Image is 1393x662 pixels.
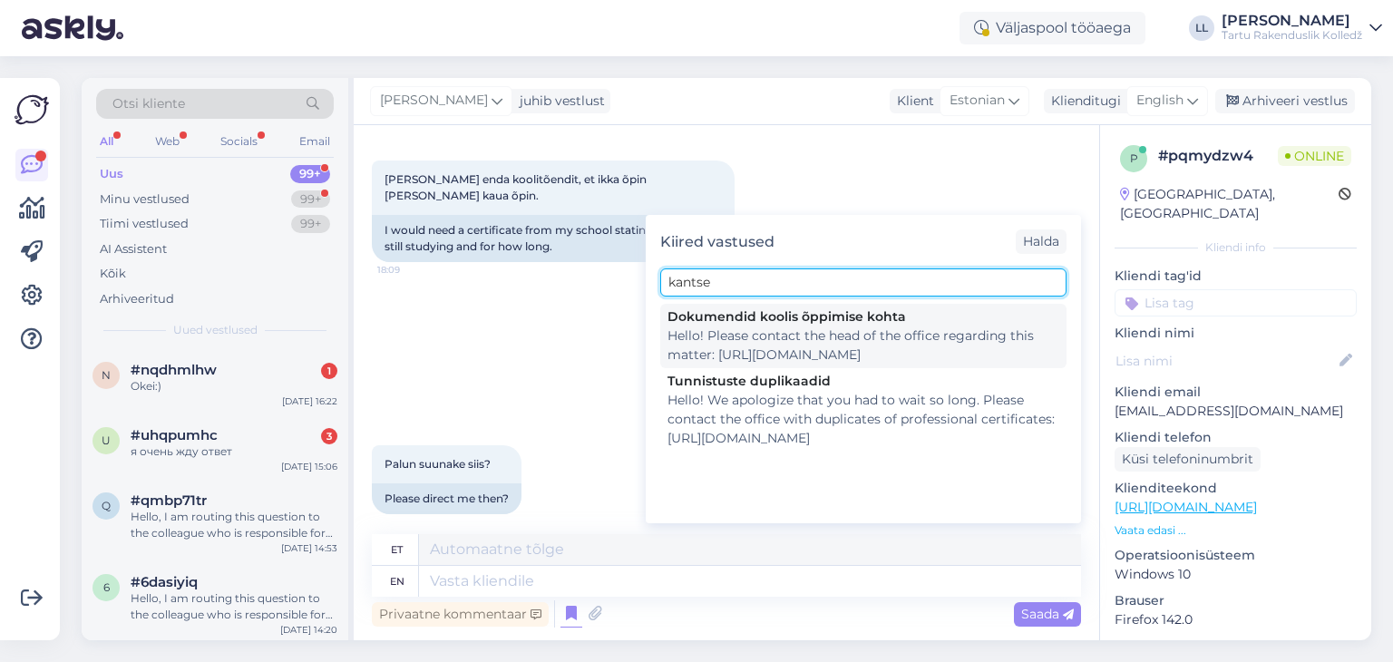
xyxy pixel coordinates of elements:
div: Hello, I am routing this question to the colleague who is responsible for this topic. The reply m... [131,590,337,623]
div: 1 [321,363,337,379]
div: [DATE] 16:22 [282,394,337,408]
div: [GEOGRAPHIC_DATA], [GEOGRAPHIC_DATA] [1120,185,1339,223]
div: Küsi telefoninumbrit [1115,447,1261,472]
input: Lisa tag [1115,289,1357,316]
p: Kliendi telefon [1115,428,1357,447]
div: Uus [100,165,123,183]
div: LL [1189,15,1214,41]
p: Windows 10 [1115,565,1357,584]
span: n [102,368,111,382]
div: Kliendi info [1115,239,1357,256]
p: Klienditeekond [1115,479,1357,498]
div: Kiired vastused [660,231,774,253]
div: Halda [1016,229,1067,254]
div: Tunnistuste duplikaadid [667,372,1059,391]
div: Klienditugi [1044,92,1121,111]
div: Hello! We apologize that you had to wait so long. Please contact the office with duplicates of pr... [667,391,1059,448]
div: Privaatne kommentaar [372,602,549,627]
div: Tartu Rakenduslik Kolledž [1222,28,1362,43]
div: Okei:) [131,378,337,394]
span: #6dasiyiq [131,574,198,590]
img: Askly Logo [15,92,49,127]
div: Socials [217,130,261,153]
div: Arhiveeritud [100,290,174,308]
div: I would need a certificate from my school stating that I am still studying and for how long. [372,215,735,262]
span: Palun suunake siis? [385,457,491,471]
span: 6 [103,580,110,594]
span: #nqdhmlhw [131,362,217,378]
span: 18:09 [377,263,445,277]
span: Otsi kliente [112,94,185,113]
span: u [102,433,111,447]
div: # pqmydzw4 [1158,145,1278,167]
p: [EMAIL_ADDRESS][DOMAIN_NAME] [1115,402,1357,421]
span: p [1130,151,1138,165]
span: English [1136,91,1184,111]
input: Otsi kiirvastuseid [660,268,1067,297]
input: Lisa nimi [1115,351,1336,371]
span: #uhqpumhc [131,427,218,443]
div: [PERSON_NAME] [1222,14,1362,28]
div: Tiimi vestlused [100,215,189,233]
span: 18:13 [377,515,445,529]
span: Online [1278,146,1351,166]
span: q [102,499,111,512]
div: я очень жду ответ [131,443,337,460]
div: Hello! Please contact the head of the office regarding this matter: [URL][DOMAIN_NAME] [667,326,1059,365]
span: [PERSON_NAME] [380,91,488,111]
div: 99+ [291,190,330,209]
div: All [96,130,117,153]
div: Web [151,130,183,153]
div: Please direct me then? [372,483,521,514]
div: AI Assistent [100,240,167,258]
p: Kliendi email [1115,383,1357,402]
a: [PERSON_NAME]Tartu Rakenduslik Kolledž [1222,14,1382,43]
div: Arhiveeri vestlus [1215,89,1355,113]
div: en [390,566,404,597]
p: Kliendi tag'id [1115,267,1357,286]
div: juhib vestlust [512,92,605,111]
span: #qmbp71tr [131,492,207,509]
div: [DATE] 14:20 [280,623,337,637]
span: [PERSON_NAME] enda koolitõendit, et ikka õpin [PERSON_NAME] kaua õpin. [385,172,649,202]
div: [DATE] 14:53 [281,541,337,555]
p: Brauser [1115,591,1357,610]
div: 99+ [290,165,330,183]
p: Vaata edasi ... [1115,522,1357,539]
span: Uued vestlused [173,322,258,338]
p: Kliendi nimi [1115,324,1357,343]
p: Operatsioonisüsteem [1115,546,1357,565]
p: Firefox 142.0 [1115,610,1357,629]
a: [URL][DOMAIN_NAME] [1115,499,1257,515]
span: Saada [1021,606,1074,622]
div: [DATE] 15:06 [281,460,337,473]
div: Dokumendid koolis õppimise kohta [667,307,1059,326]
span: Estonian [950,91,1005,111]
div: Kõik [100,265,126,283]
div: 3 [321,428,337,444]
div: Klient [890,92,934,111]
div: Email [296,130,334,153]
div: et [391,534,403,565]
div: Minu vestlused [100,190,190,209]
div: Väljaspool tööaega [960,12,1145,44]
div: Hello, I am routing this question to the colleague who is responsible for this topic. The reply m... [131,509,337,541]
div: 99+ [291,215,330,233]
